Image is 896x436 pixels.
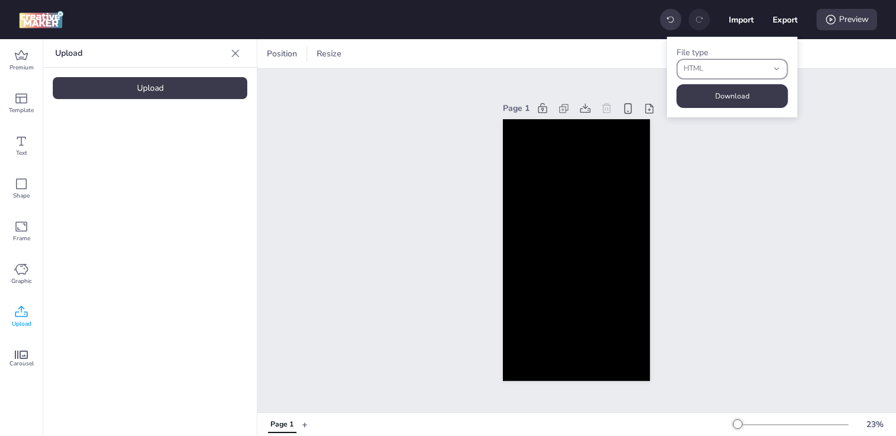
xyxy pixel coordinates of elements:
div: Tabs [262,414,302,435]
button: + [302,414,308,435]
button: fileType [677,59,788,79]
button: Download [677,84,788,108]
span: Graphic [11,276,32,286]
div: Upload [53,77,247,99]
span: Premium [9,63,34,72]
span: Text [16,148,27,158]
span: Shape [13,191,30,201]
button: Import [729,7,754,32]
span: Position [264,47,299,60]
span: Upload [12,319,31,329]
div: Preview [817,9,877,30]
img: logo Creative Maker [19,11,63,28]
span: HTML [684,63,768,74]
span: Template [9,106,34,115]
span: Resize [314,47,344,60]
div: 23 % [860,418,889,431]
div: Page 1 [270,419,294,430]
span: Frame [13,234,30,243]
div: Page 1 [503,102,530,114]
span: Carousel [9,359,34,368]
button: Export [773,7,798,32]
label: File type [677,47,708,58]
p: Upload [55,39,226,68]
